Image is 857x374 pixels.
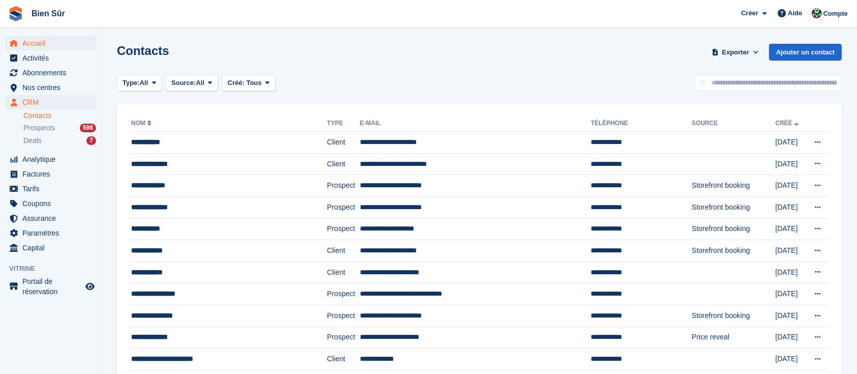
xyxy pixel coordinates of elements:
img: stora-icon-8386f47178a22dfd0bd8f6a31ec36ba5ce8667c1dd55bd0f319d3a0aa187defe.svg [8,6,23,21]
th: Téléphone [591,116,692,132]
td: [DATE] [775,240,805,262]
span: Vitrine [9,264,101,274]
td: [DATE] [775,132,805,154]
td: Storefront booking [692,175,775,197]
a: Contacts [23,111,96,121]
span: All [140,78,148,88]
th: Type [327,116,360,132]
td: Client [327,240,360,262]
a: menu [5,276,96,297]
span: Portail de réservation [22,276,83,297]
a: menu [5,66,96,80]
a: Prospects 598 [23,123,96,133]
th: Source [692,116,775,132]
span: Aide [788,8,802,18]
a: menu [5,196,96,211]
span: Coupons [22,196,83,211]
td: Storefront booking [692,240,775,262]
h1: Contacts [117,44,169,57]
span: CRM [22,95,83,109]
td: [DATE] [775,327,805,349]
td: Prospect [327,305,360,327]
span: Activités [22,51,83,65]
td: [DATE] [775,262,805,283]
td: Prospect [327,196,360,218]
td: [DATE] [775,196,805,218]
span: Paramètres [22,226,83,240]
div: 7 [86,136,96,145]
button: Source: All [166,75,218,92]
a: menu [5,226,96,240]
td: Client [327,349,360,370]
td: Storefront booking [692,218,775,240]
div: 598 [80,124,96,132]
span: Prospects [23,123,55,133]
a: menu [5,36,96,50]
td: Prospect [327,218,360,240]
td: [DATE] [775,218,805,240]
th: E-mail [360,116,591,132]
td: [DATE] [775,153,805,175]
a: Boutique d'aperçu [84,280,96,293]
td: Client [327,262,360,283]
td: Price reveal [692,327,775,349]
a: menu [5,80,96,95]
button: Type: All [117,75,162,92]
button: Exporter [710,44,761,61]
a: menu [5,211,96,225]
td: Prospect [327,327,360,349]
span: Nos centres [22,80,83,95]
img: Anselme Guiraud [812,8,822,18]
button: Créé: Tous [222,75,276,92]
span: Assurance [22,211,83,225]
a: Deals 7 [23,135,96,146]
a: Créé [775,120,800,127]
a: menu [5,167,96,181]
span: Abonnements [22,66,83,80]
span: All [196,78,205,88]
a: Bien Sûr [27,5,69,22]
td: Client [327,153,360,175]
span: Accueil [22,36,83,50]
td: [DATE] [775,305,805,327]
a: Ajouter un contact [769,44,842,61]
td: [DATE] [775,175,805,197]
td: Prospect [327,175,360,197]
span: Exporter [722,47,749,57]
span: Deals [23,136,42,146]
a: Nom [131,120,154,127]
a: menu [5,241,96,255]
td: [DATE] [775,349,805,370]
span: Tarifs [22,182,83,196]
td: Prospect [327,283,360,305]
span: Type: [123,78,140,88]
span: Tous [247,79,262,87]
span: Factures [22,167,83,181]
span: Compte [823,9,848,19]
a: menu [5,182,96,196]
a: menu [5,95,96,109]
span: Capital [22,241,83,255]
span: Analytique [22,152,83,166]
td: Client [327,132,360,154]
td: Storefront booking [692,196,775,218]
td: [DATE] [775,283,805,305]
a: menu [5,152,96,166]
span: Créé: [228,79,244,87]
a: menu [5,51,96,65]
span: Source: [171,78,196,88]
td: Storefront booking [692,305,775,327]
span: Créer [741,8,758,18]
